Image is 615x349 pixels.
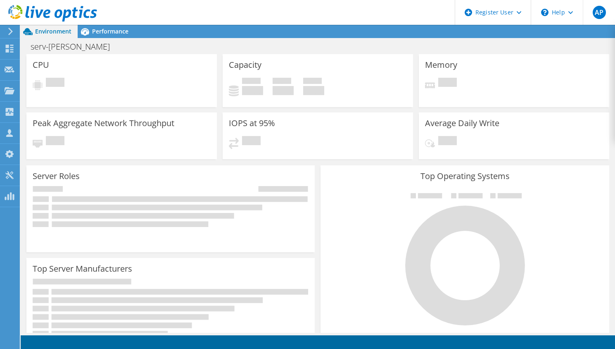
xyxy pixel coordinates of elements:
[438,136,457,147] span: Pending
[35,27,71,35] span: Environment
[425,60,457,69] h3: Memory
[229,119,275,128] h3: IOPS at 95%
[92,27,128,35] span: Performance
[303,86,324,95] h4: 0 GiB
[242,86,263,95] h4: 0 GiB
[27,42,123,51] h1: serv-[PERSON_NAME]
[541,9,549,16] svg: \n
[303,78,322,86] span: Total
[327,172,603,181] h3: Top Operating Systems
[46,136,64,147] span: Pending
[425,119,499,128] h3: Average Daily Write
[273,78,291,86] span: Free
[33,172,80,181] h3: Server Roles
[229,60,261,69] h3: Capacity
[46,78,64,89] span: Pending
[593,6,606,19] span: AP
[242,78,261,86] span: Used
[33,119,174,128] h3: Peak Aggregate Network Throughput
[273,86,294,95] h4: 0 GiB
[33,264,132,273] h3: Top Server Manufacturers
[33,60,49,69] h3: CPU
[242,136,261,147] span: Pending
[438,78,457,89] span: Pending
